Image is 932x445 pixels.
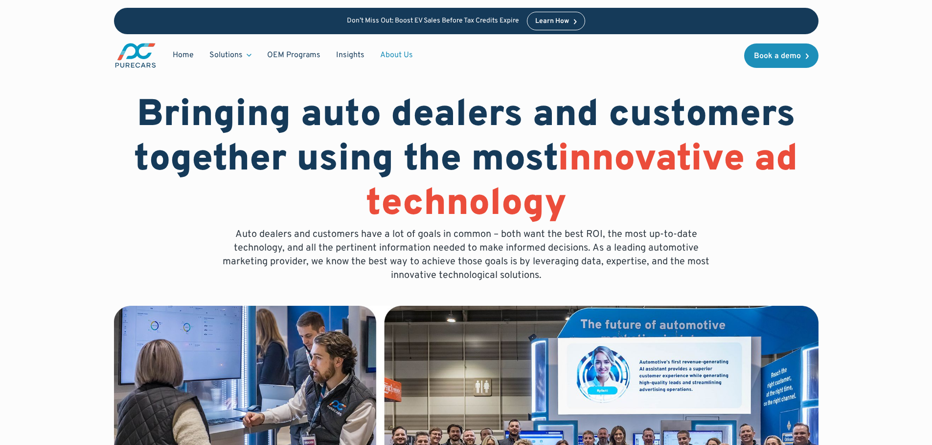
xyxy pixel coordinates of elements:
[114,94,818,228] h1: Bringing auto dealers and customers together using the most
[259,46,328,64] a: OEM Programs
[114,42,157,69] img: purecars logo
[165,46,202,64] a: Home
[209,50,243,61] div: Solutions
[202,46,259,64] div: Solutions
[535,18,569,25] div: Learn How
[328,46,372,64] a: Insights
[744,43,818,68] a: Book a demo
[372,46,421,64] a: About Us
[366,137,798,228] span: innovative ad technology
[527,12,585,30] a: Learn How
[347,17,519,25] p: Don’t Miss Out: Boost EV Sales Before Tax Credits Expire
[114,42,157,69] a: main
[754,52,801,60] div: Book a demo
[216,228,717,282] p: Auto dealers and customers have a lot of goals in common – both want the best ROI, the most up-to...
